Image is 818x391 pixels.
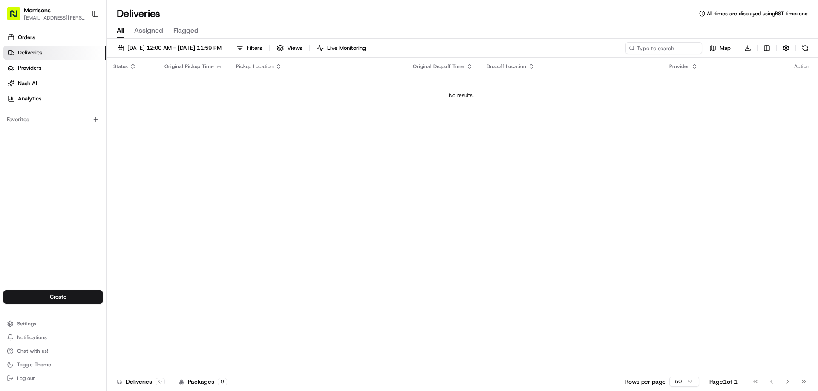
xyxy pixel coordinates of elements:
span: Provider [669,63,689,70]
input: Type to search [625,42,702,54]
button: Map [706,42,734,54]
button: [EMAIL_ADDRESS][PERSON_NAME][DOMAIN_NAME] [24,14,85,21]
span: Pickup Location [236,63,274,70]
span: Log out [17,375,35,382]
a: Orders [3,31,106,44]
span: Providers [18,64,41,72]
span: Map [720,44,731,52]
div: No results. [110,92,813,99]
button: Create [3,290,103,304]
span: Dropoff Location [487,63,526,70]
div: Action [794,63,809,70]
div: Favorites [3,113,103,126]
span: Settings [17,320,36,327]
a: Analytics [3,92,106,106]
button: Settings [3,318,103,330]
h1: Deliveries [117,7,160,20]
button: Morrisons [24,6,51,14]
button: Notifications [3,331,103,343]
span: Filters [247,44,262,52]
span: Flagged [173,26,199,36]
div: Packages [179,377,227,386]
span: [DATE] 12:00 AM - [DATE] 11:59 PM [127,44,222,52]
button: Refresh [799,42,811,54]
div: 0 [218,378,227,385]
span: Original Dropoff Time [413,63,464,70]
button: Chat with us! [3,345,103,357]
span: Original Pickup Time [164,63,214,70]
span: Notifications [17,334,47,341]
span: Live Monitoring [327,44,366,52]
a: Deliveries [3,46,106,60]
a: Providers [3,61,106,75]
span: All times are displayed using BST timezone [707,10,808,17]
span: Nash AI [18,80,37,87]
span: Assigned [134,26,163,36]
span: Analytics [18,95,41,103]
div: 0 [156,378,165,385]
a: Nash AI [3,77,106,90]
button: Views [273,42,306,54]
span: Orders [18,34,35,41]
span: All [117,26,124,36]
div: Page 1 of 1 [709,377,738,386]
span: Deliveries [18,49,42,57]
p: Rows per page [625,377,666,386]
button: Morrisons[EMAIL_ADDRESS][PERSON_NAME][DOMAIN_NAME] [3,3,88,24]
div: Deliveries [117,377,165,386]
button: Log out [3,372,103,384]
span: Views [287,44,302,52]
span: Chat with us! [17,348,48,354]
button: Live Monitoring [313,42,370,54]
button: Toggle Theme [3,359,103,371]
button: [DATE] 12:00 AM - [DATE] 11:59 PM [113,42,225,54]
span: Create [50,293,66,301]
button: Filters [233,42,266,54]
span: Status [113,63,128,70]
span: Toggle Theme [17,361,51,368]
